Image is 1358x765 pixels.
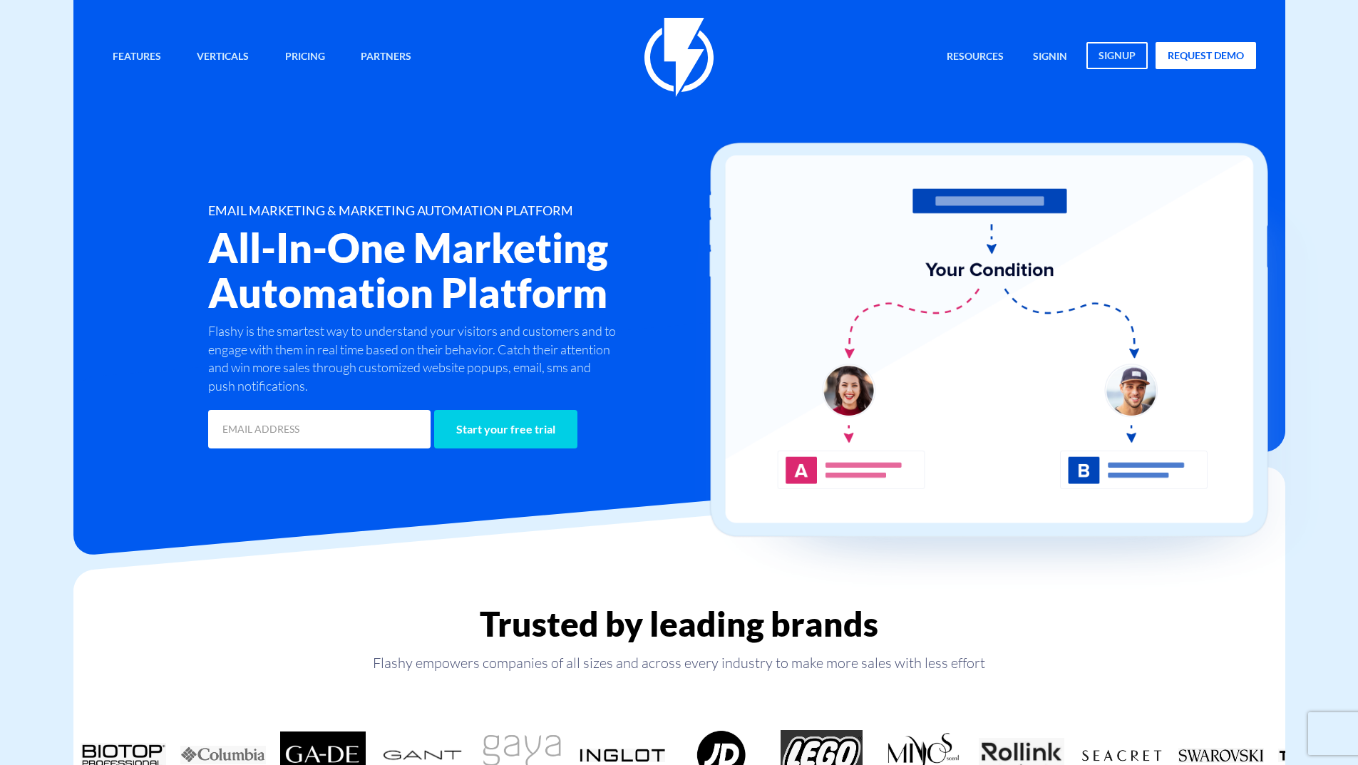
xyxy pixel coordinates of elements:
a: Partners [350,42,422,73]
a: signin [1022,42,1078,73]
input: Start your free trial [434,410,577,448]
a: Resources [936,42,1014,73]
input: EMAIL ADDRESS [208,410,431,448]
a: Verticals [186,42,259,73]
a: request demo [1156,42,1256,69]
p: Flashy is the smartest way to understand your visitors and customers and to engage with them in r... [208,322,620,396]
h1: EMAIL MARKETING & MARKETING AUTOMATION PLATFORM [208,204,764,218]
a: Features [102,42,172,73]
h2: Trusted by leading brands [73,605,1285,642]
a: Pricing [274,42,336,73]
a: signup [1086,42,1148,69]
p: Flashy empowers companies of all sizes and across every industry to make more sales with less effort [73,653,1285,673]
h2: All-In-One Marketing Automation Platform [208,225,764,315]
